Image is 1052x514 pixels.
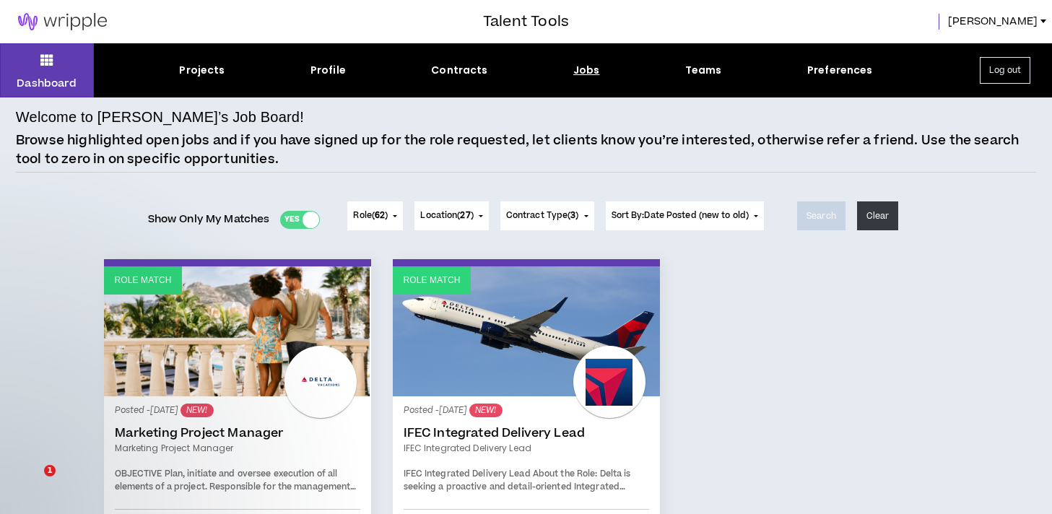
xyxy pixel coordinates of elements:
[857,201,899,230] button: Clear
[148,209,270,230] span: Show Only My Matches
[980,57,1030,84] button: Log out
[506,209,579,222] span: Contract Type ( )
[404,404,649,417] p: Posted - [DATE]
[14,465,49,500] iframe: Intercom live chat
[533,468,598,480] strong: About the Role:
[393,266,660,396] a: Role Match
[16,131,1036,168] p: Browse highlighted open jobs and if you have signed up for the role requested, let clients know y...
[612,209,749,222] span: Sort By: Date Posted (new to old)
[431,63,487,78] div: Contracts
[44,465,56,476] span: 1
[797,201,845,230] button: Search
[460,209,470,222] span: 27
[16,106,304,128] h4: Welcome to [PERSON_NAME]’s Job Board!
[483,11,569,32] h3: Talent Tools
[420,209,473,222] span: Location ( )
[685,63,722,78] div: Teams
[404,274,461,287] p: Role Match
[353,209,388,222] span: Role ( )
[570,209,575,222] span: 3
[500,201,594,230] button: Contract Type(3)
[17,76,77,91] p: Dashboard
[115,274,172,287] p: Role Match
[347,201,403,230] button: Role(62)
[11,374,300,475] iframe: Intercom notifications message
[807,63,873,78] div: Preferences
[179,63,225,78] div: Projects
[469,404,502,417] sup: NEW!
[310,63,346,78] div: Profile
[375,209,385,222] span: 62
[404,468,531,480] strong: IFEC Integrated Delivery Lead
[414,201,488,230] button: Location(27)
[606,201,765,230] button: Sort By:Date Posted (new to old)
[948,14,1038,30] span: [PERSON_NAME]
[104,266,371,396] a: Role Match
[404,442,649,455] a: IFEC Integrated Delivery Lead
[404,426,649,440] a: IFEC Integrated Delivery Lead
